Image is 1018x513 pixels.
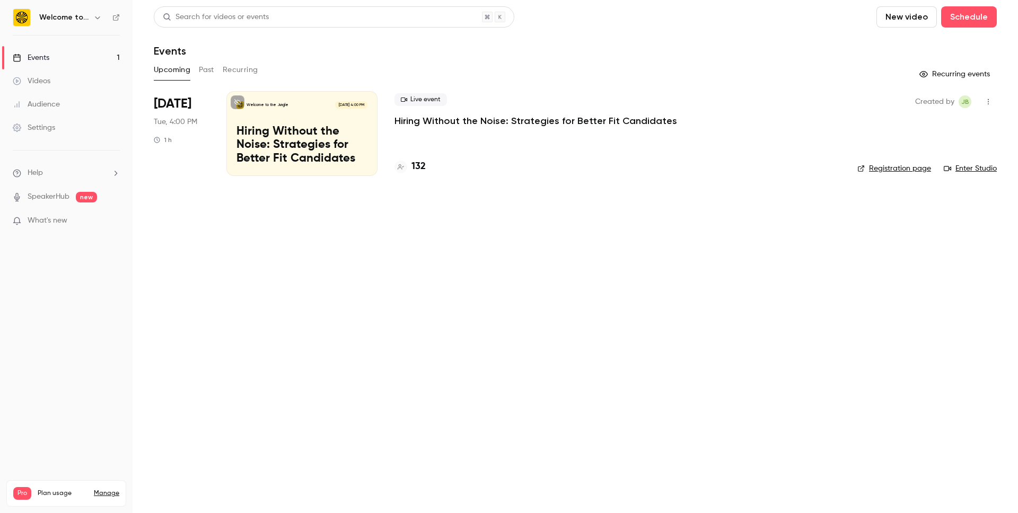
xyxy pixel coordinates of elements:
span: Pro [13,487,31,500]
span: JB [961,95,969,108]
h4: 132 [411,160,426,174]
span: Help [28,167,43,179]
span: Plan usage [38,489,87,498]
a: Manage [94,489,119,498]
p: Welcome to the Jungle [247,102,288,108]
span: What's new [28,215,67,226]
button: Recurring events [915,66,997,83]
a: Hiring Without the Noise: Strategies for Better Fit Candidates [394,114,677,127]
li: help-dropdown-opener [13,167,120,179]
div: Audience [13,99,60,110]
span: [DATE] 4:00 PM [335,101,367,109]
div: 1 h [154,136,172,144]
iframe: Noticeable Trigger [107,216,120,226]
button: New video [876,6,937,28]
a: SpeakerHub [28,191,69,202]
div: Settings [13,122,55,133]
h1: Events [154,45,186,57]
h6: Welcome to the Jungle [39,12,89,23]
div: Sep 30 Tue, 4:00 PM (Europe/London) [154,91,209,176]
img: Welcome to the Jungle [13,9,30,26]
span: Tue, 4:00 PM [154,117,197,127]
button: Upcoming [154,61,190,78]
button: Schedule [941,6,997,28]
span: [DATE] [154,95,191,112]
a: 132 [394,160,426,174]
span: Live event [394,93,447,106]
a: Registration page [857,163,931,174]
a: Enter Studio [944,163,997,174]
div: Search for videos or events [163,12,269,23]
span: new [76,192,97,202]
a: Hiring Without the Noise: Strategies for Better Fit CandidatesWelcome to the Jungle[DATE] 4:00 PM... [226,91,378,176]
button: Past [199,61,214,78]
span: Created by [915,95,954,108]
div: Events [13,52,49,63]
div: Videos [13,76,50,86]
p: Hiring Without the Noise: Strategies for Better Fit Candidates [236,125,367,166]
span: Josie Braithwaite [959,95,971,108]
button: Recurring [223,61,258,78]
